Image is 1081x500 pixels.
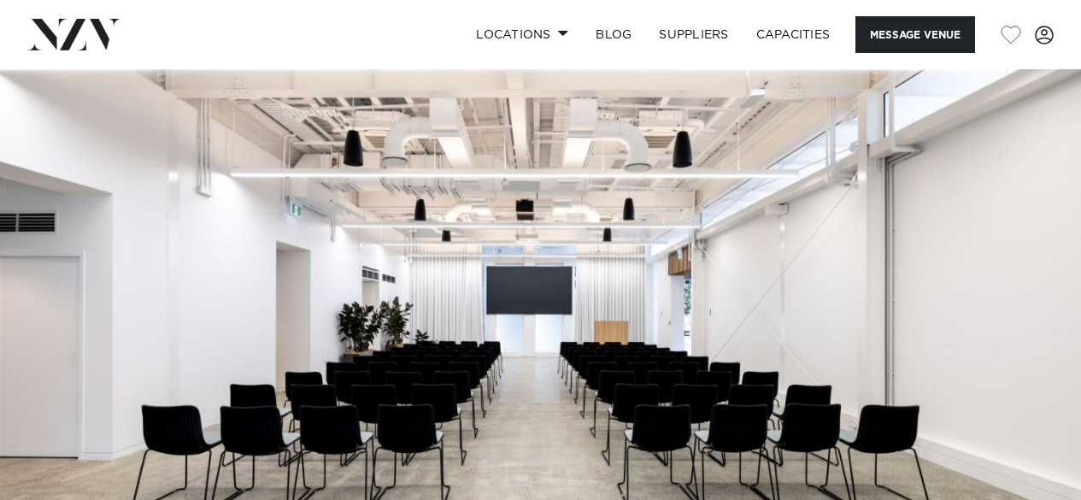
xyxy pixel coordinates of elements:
a: SUPPLIERS [645,16,742,53]
a: Locations [462,16,582,53]
a: BLOG [582,16,645,53]
button: Message Venue [855,16,975,53]
a: Capacities [743,16,844,53]
img: nzv-logo.png [27,19,120,50]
